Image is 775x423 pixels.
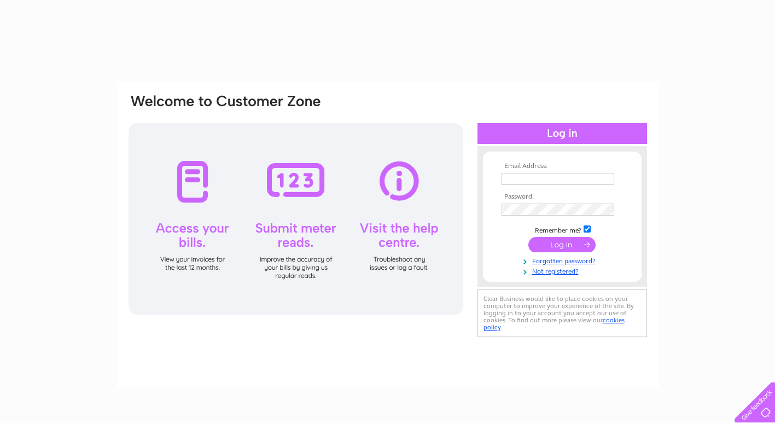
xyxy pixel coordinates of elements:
td: Remember me? [499,224,626,235]
th: Password: [499,193,626,201]
input: Submit [528,237,596,252]
div: Clear Business would like to place cookies on your computer to improve your experience of the sit... [477,289,647,337]
th: Email Address: [499,163,626,170]
a: cookies policy [483,316,625,331]
a: Not registered? [502,265,626,276]
a: Forgotten password? [502,255,626,265]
